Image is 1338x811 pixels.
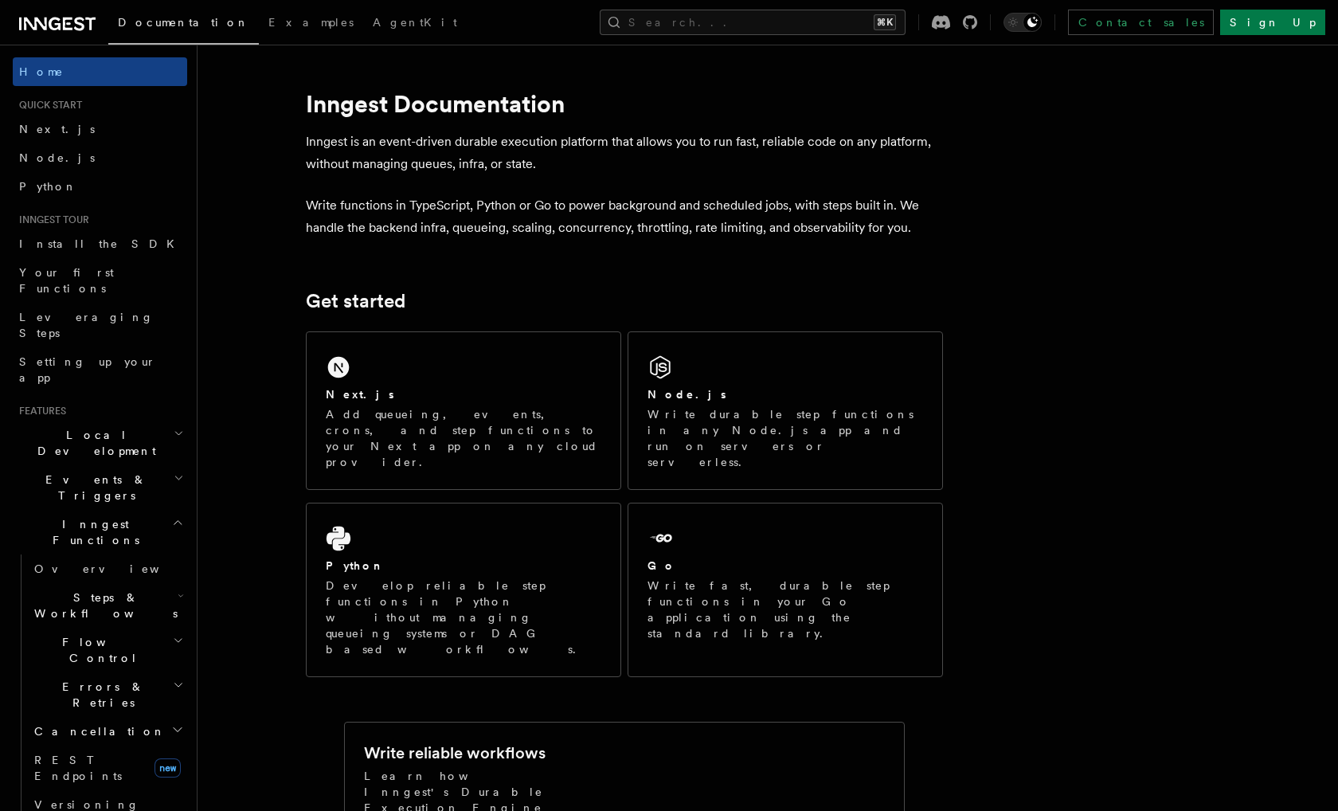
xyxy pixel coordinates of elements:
[19,237,184,250] span: Install the SDK
[306,194,943,239] p: Write functions in TypeScript, Python or Go to power background and scheduled jobs, with steps bu...
[108,5,259,45] a: Documentation
[1220,10,1325,35] a: Sign Up
[13,347,187,392] a: Setting up your app
[28,554,187,583] a: Overview
[28,590,178,621] span: Steps & Workflows
[13,143,187,172] a: Node.js
[28,672,187,717] button: Errors & Retries
[647,406,923,470] p: Write durable step functions in any Node.js app and run on servers or serverless.
[373,16,457,29] span: AgentKit
[19,180,77,193] span: Python
[13,214,89,226] span: Inngest tour
[34,798,139,811] span: Versioning
[259,5,363,43] a: Examples
[28,679,173,711] span: Errors & Retries
[306,503,621,677] a: PythonDevelop reliable step functions in Python without managing queueing systems or DAG based wo...
[874,14,896,30] kbd: ⌘K
[13,99,82,112] span: Quick start
[155,758,181,778] span: new
[13,427,174,459] span: Local Development
[13,510,187,554] button: Inngest Functions
[13,57,187,86] a: Home
[28,717,187,746] button: Cancellation
[600,10,906,35] button: Search...⌘K
[19,311,154,339] span: Leveraging Steps
[28,723,166,739] span: Cancellation
[13,516,172,548] span: Inngest Functions
[19,355,156,384] span: Setting up your app
[647,578,923,641] p: Write fast, durable step functions in your Go application using the standard library.
[13,172,187,201] a: Python
[268,16,354,29] span: Examples
[19,151,95,164] span: Node.js
[118,16,249,29] span: Documentation
[364,742,546,764] h2: Write reliable workflows
[306,290,405,312] a: Get started
[647,386,726,402] h2: Node.js
[13,421,187,465] button: Local Development
[326,406,601,470] p: Add queueing, events, crons, and step functions to your Next app on any cloud provider.
[326,578,601,657] p: Develop reliable step functions in Python without managing queueing systems or DAG based workflows.
[34,754,122,782] span: REST Endpoints
[13,405,66,417] span: Features
[19,64,64,80] span: Home
[28,583,187,628] button: Steps & Workflows
[13,229,187,258] a: Install the SDK
[13,115,187,143] a: Next.js
[13,303,187,347] a: Leveraging Steps
[306,131,943,175] p: Inngest is an event-driven durable execution platform that allows you to run fast, reliable code ...
[306,331,621,490] a: Next.jsAdd queueing, events, crons, and step functions to your Next app on any cloud provider.
[1003,13,1042,32] button: Toggle dark mode
[1068,10,1214,35] a: Contact sales
[13,258,187,303] a: Your first Functions
[326,558,385,574] h2: Python
[628,331,943,490] a: Node.jsWrite durable step functions in any Node.js app and run on servers or serverless.
[13,465,187,510] button: Events & Triggers
[13,472,174,503] span: Events & Triggers
[647,558,676,574] h2: Go
[19,123,95,135] span: Next.js
[19,266,114,295] span: Your first Functions
[28,634,173,666] span: Flow Control
[363,5,467,43] a: AgentKit
[28,746,187,790] a: REST Endpointsnew
[326,386,394,402] h2: Next.js
[628,503,943,677] a: GoWrite fast, durable step functions in your Go application using the standard library.
[306,89,943,118] h1: Inngest Documentation
[28,628,187,672] button: Flow Control
[34,562,198,575] span: Overview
